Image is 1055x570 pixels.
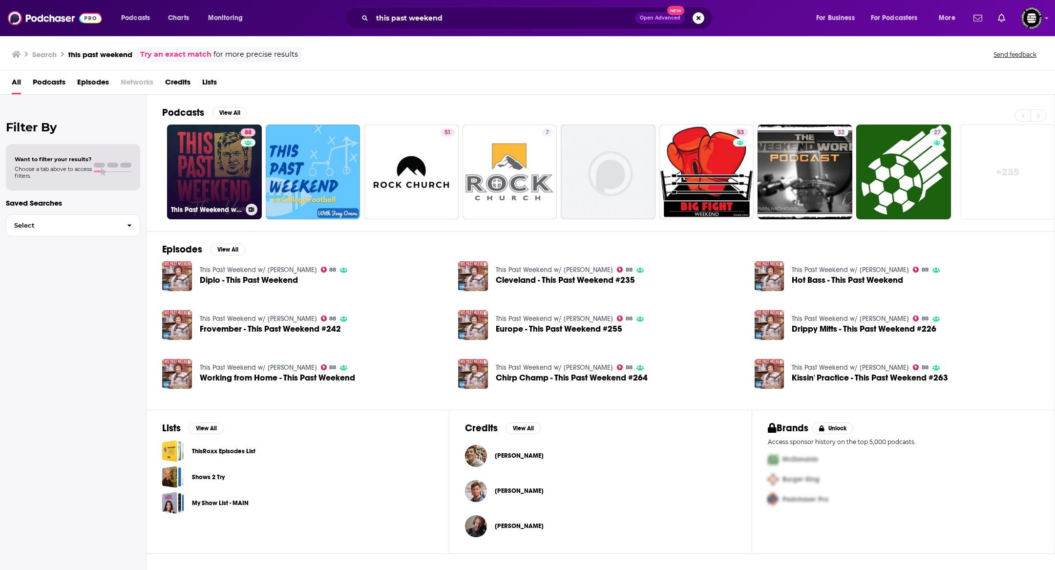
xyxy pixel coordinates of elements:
a: This Past Weekend w/ Theo Von [496,315,613,323]
a: John Abrams [495,522,544,530]
a: 88 [913,364,928,370]
span: Choose a tab above to access filters. [15,166,92,179]
span: 27 [934,128,941,138]
a: Cleveland - This Past Weekend #235 [496,276,635,284]
button: Unlock [812,422,854,434]
img: First Pro Logo [764,449,782,469]
a: Shows 2 Try [162,466,184,488]
a: Show notifications dropdown [970,10,986,26]
a: 32 [758,125,852,219]
span: New [667,6,685,15]
span: More [939,11,955,25]
a: 7 [542,128,553,136]
a: This Past Weekend w/ Theo Von [792,266,909,274]
span: McDonalds [782,455,818,464]
a: My Show List - MAIN [162,492,184,514]
img: Chirp Champ - This Past Weekend #264 [458,359,488,389]
a: Episodes [77,74,109,94]
span: Monitoring [208,11,243,25]
button: open menu [809,10,867,26]
span: 88 [626,365,633,370]
a: Try an exact match [140,49,211,60]
span: Podchaser Pro [782,495,828,504]
a: Podchaser - Follow, Share and Rate Podcasts [8,9,102,27]
img: Kissin' Practice - This Past Weekend #263 [755,359,784,389]
img: Second Pro Logo [764,469,782,489]
span: Charts [168,11,189,25]
img: Diplo - This Past Weekend [162,261,192,291]
span: Frovember - This Past Weekend #242 [200,325,341,333]
span: [PERSON_NAME] [495,487,544,495]
button: Send feedback [991,50,1039,59]
span: Select [6,222,119,229]
p: Saved Searches [6,198,140,208]
button: open menu [865,10,932,26]
a: Shows 2 Try [192,472,225,483]
img: John Abrams [465,515,487,537]
a: 88 [913,267,928,273]
span: 88 [922,365,928,370]
button: View All [506,422,541,434]
a: Hot Bass - This Past Weekend [755,261,784,291]
p: Access sponsor history on the top 5,000 podcasts. [768,438,1039,445]
button: open menu [932,10,968,26]
a: Show notifications dropdown [994,10,1009,26]
a: EpisodesView All [162,243,245,255]
a: 88 [617,316,633,321]
h2: Filter By [6,120,140,134]
span: For Business [816,11,855,25]
h3: This Past Weekend w/ [PERSON_NAME] [171,206,242,214]
span: Podcasts [121,11,150,25]
button: Theo VonTheo Von [465,475,736,507]
a: 88 [321,316,337,321]
span: 88 [329,365,336,370]
button: John AbramsJohn Abrams [465,510,736,542]
img: Europe - This Past Weekend #255 [458,310,488,340]
span: Kissin' Practice - This Past Weekend #263 [792,374,948,382]
span: Lists [202,74,217,94]
span: 32 [838,128,844,138]
a: 27 [930,128,945,136]
button: open menu [114,10,163,26]
a: 88 [321,267,337,273]
button: Select [6,214,140,236]
a: Hot Bass - This Past Weekend [792,276,903,284]
a: ThisRoxx Episodes List [162,440,184,462]
button: Show profile menu [1021,7,1042,29]
a: ThisRoxx Episodes List [192,446,255,457]
a: Diplo - This Past Weekend [200,276,298,284]
button: View All [212,107,247,119]
span: 88 [245,128,252,138]
button: Sean DuganSean Dugan [465,440,736,471]
span: Open Advanced [640,16,680,21]
a: My Show List - MAIN [192,498,249,508]
a: All [12,74,21,94]
h2: Lists [162,422,181,434]
a: This Past Weekend w/ Theo Von [792,315,909,323]
a: Europe - This Past Weekend #255 [496,325,622,333]
img: Working from Home - This Past Weekend [162,359,192,389]
a: Credits [165,74,190,94]
h2: Episodes [162,243,202,255]
a: This Past Weekend w/ Theo Von [200,315,317,323]
button: View All [210,244,245,255]
a: Drippy Mitts - This Past Weekend #226 [755,310,784,340]
span: 7 [546,128,549,138]
span: 88 [626,268,633,272]
h3: this past weekend [68,50,132,59]
a: 88This Past Weekend w/ [PERSON_NAME] [167,125,262,219]
a: CreditsView All [465,422,541,434]
span: Podcasts [33,74,65,94]
img: Theo Von [465,480,487,502]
